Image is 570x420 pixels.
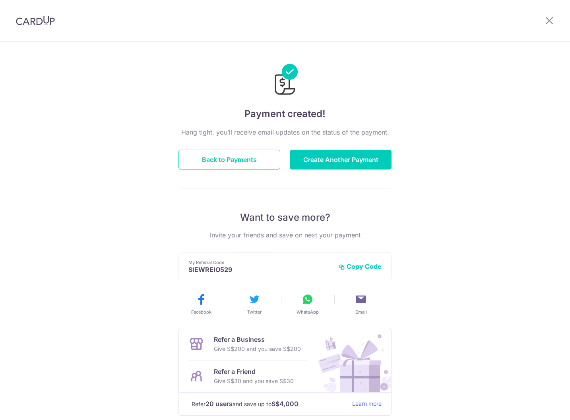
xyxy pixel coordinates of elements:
p: Invite your friends and save on next your payment [178,230,392,240]
p: Refer a Friend [214,367,294,376]
img: Payments [272,64,298,97]
button: Twitter [231,293,278,315]
p: Refer a Business [214,335,301,344]
span: WhatsApp [297,309,319,315]
p: Hang tight, you’ll receive email updates on the status of the payment. [178,127,392,137]
button: Create Another Payment [290,150,392,170]
button: Facebook [178,293,225,315]
a: Learn more [352,399,382,409]
h4: Payment created! [178,107,392,121]
strong: S$4,000 [271,399,299,408]
button: WhatsApp [284,293,331,315]
span: Twitter [247,309,262,315]
strong: 20 users [206,399,233,408]
button: Email [337,293,384,315]
p: Give S$30 and you save S$30 [214,376,294,386]
button: Back to Payments [178,150,280,170]
p: SIEWREIO529 [188,266,332,274]
span: Email [355,309,367,315]
p: Give S$200 and you save S$200 [214,344,301,354]
p: Want to save more? [178,211,392,224]
p: Refer and save up to [192,399,346,409]
p: My Referral Code [188,259,332,266]
img: Refer [311,328,391,392]
img: CardUp [16,16,55,25]
button: Copy Code [339,262,382,270]
span: Facebook [191,309,211,315]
